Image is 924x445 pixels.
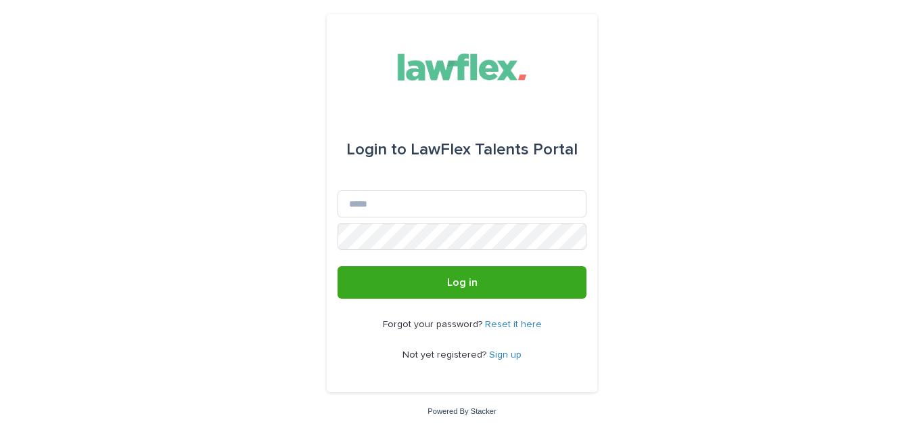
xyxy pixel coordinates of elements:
a: Reset it here [485,320,542,329]
button: Log in [338,266,586,299]
img: Gnvw4qrBSHOAfo8VMhG6 [386,47,538,87]
span: Forgot your password? [383,320,485,329]
span: Not yet registered? [402,350,489,360]
div: LawFlex Talents Portal [346,131,578,169]
a: Sign up [489,350,522,360]
span: Login to [346,142,407,158]
a: Powered By Stacker [428,407,496,415]
span: Log in [447,277,478,288]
